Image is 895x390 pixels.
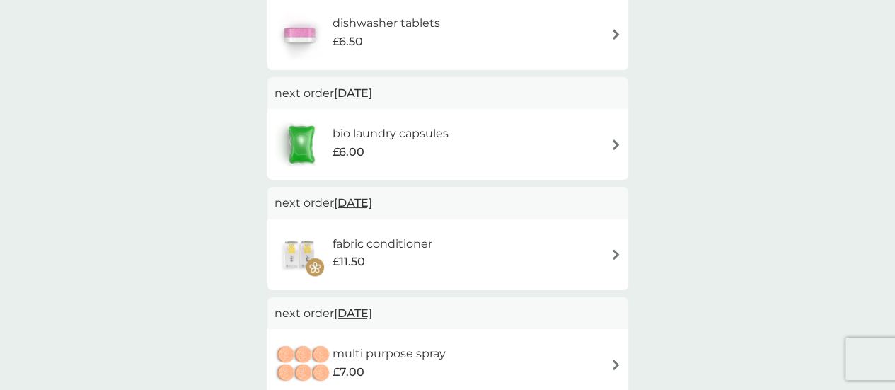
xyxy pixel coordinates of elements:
[332,14,439,33] h6: dishwasher tablets
[275,84,621,103] p: next order
[334,299,372,327] span: [DATE]
[334,79,372,107] span: [DATE]
[332,33,362,51] span: £6.50
[332,125,448,143] h6: bio laundry capsules
[333,363,364,382] span: £7.00
[275,340,333,389] img: multi purpose spray
[611,29,621,40] img: arrow right
[275,10,324,59] img: dishwasher tablets
[332,143,364,161] span: £6.00
[611,360,621,370] img: arrow right
[275,120,328,169] img: bio laundry capsules
[334,189,372,217] span: [DATE]
[611,139,621,150] img: arrow right
[332,253,364,271] span: £11.50
[275,304,621,323] p: next order
[611,249,621,260] img: arrow right
[332,235,432,253] h6: fabric conditioner
[275,230,324,280] img: fabric conditioner
[275,194,621,212] p: next order
[333,345,446,363] h6: multi purpose spray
